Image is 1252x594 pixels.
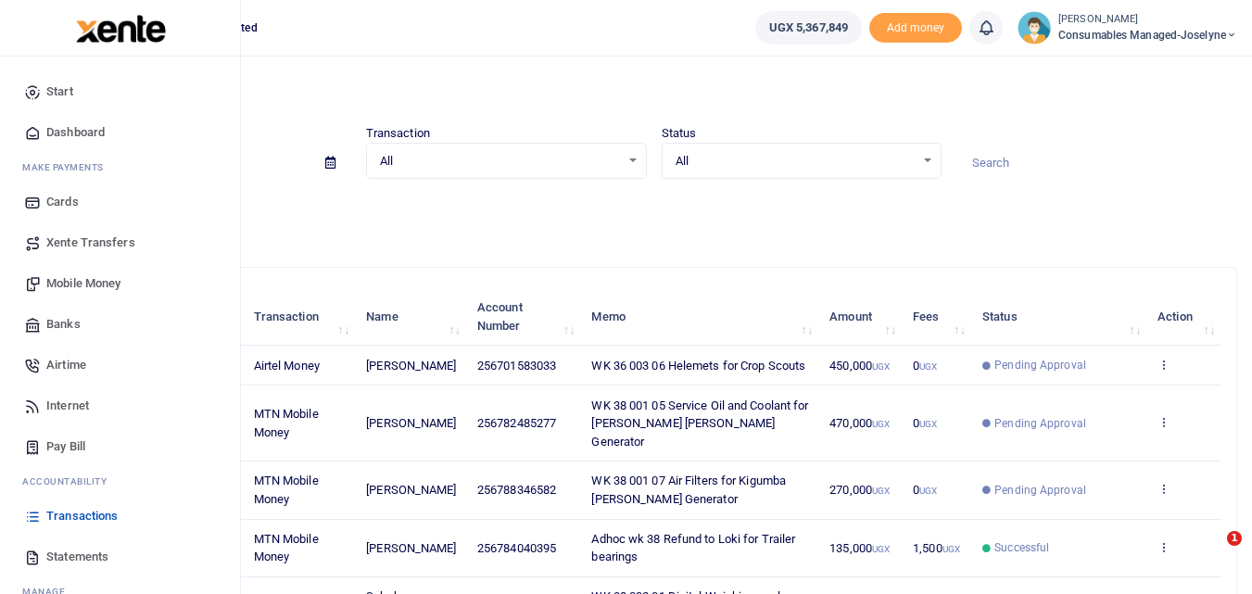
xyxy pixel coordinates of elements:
span: Add money [869,13,962,44]
iframe: Intercom live chat [1189,531,1233,575]
a: Add money [869,19,962,33]
a: Mobile Money [15,263,225,304]
th: Fees: activate to sort column ascending [903,288,972,346]
span: ake Payments [32,160,104,174]
input: Search [956,147,1237,179]
span: MTN Mobile Money [254,474,319,506]
span: Transactions [46,507,118,525]
span: MTN Mobile Money [254,532,319,564]
a: Banks [15,304,225,345]
span: Pending Approval [994,415,1086,432]
span: 450,000 [829,359,890,373]
span: 256701583033 [477,359,556,373]
small: UGX [872,486,890,496]
span: Internet [46,397,89,415]
a: Transactions [15,496,225,537]
span: Banks [46,315,81,334]
span: Pending Approval [994,357,1086,373]
h4: Transactions [70,80,1237,100]
img: profile-user [1018,11,1051,44]
span: MTN Mobile Money [254,407,319,439]
span: [PERSON_NAME] [366,483,456,497]
th: Memo: activate to sort column ascending [581,288,819,346]
span: WK 38 001 05 Service Oil and Coolant for [PERSON_NAME] [PERSON_NAME] Generator [591,398,808,449]
span: WK 36 003 06 Helemets for Crop Scouts [591,359,805,373]
span: 470,000 [829,416,890,430]
span: Cards [46,193,79,211]
th: Action: activate to sort column ascending [1147,288,1221,346]
span: 256784040395 [477,541,556,555]
span: Successful [994,539,1049,556]
small: UGX [919,486,937,496]
small: UGX [919,361,937,372]
span: Start [46,82,73,101]
th: Transaction: activate to sort column ascending [243,288,356,346]
a: logo-small logo-large logo-large [74,20,166,34]
a: Start [15,71,225,112]
small: UGX [942,544,960,554]
th: Amount: activate to sort column ascending [819,288,903,346]
span: All [380,152,620,171]
li: Ac [15,467,225,496]
p: Download [70,201,1237,221]
span: Mobile Money [46,274,120,293]
span: Pending Approval [994,482,1086,499]
span: Airtel Money [254,359,320,373]
span: 0 [913,483,937,497]
span: Dashboard [46,123,105,142]
span: 135,000 [829,541,890,555]
th: Status: activate to sort column ascending [972,288,1147,346]
span: Airtime [46,356,86,374]
a: Xente Transfers [15,222,225,263]
span: [PERSON_NAME] [366,359,456,373]
span: [PERSON_NAME] [366,416,456,430]
a: profile-user [PERSON_NAME] Consumables managed-Joselyne [1018,11,1237,44]
th: Name: activate to sort column ascending [356,288,467,346]
a: Pay Bill [15,426,225,467]
span: All [676,152,916,171]
span: Xente Transfers [46,234,135,252]
a: Internet [15,385,225,426]
span: Consumables managed-Joselyne [1058,27,1237,44]
span: UGX 5,367,849 [769,19,848,37]
span: Statements [46,548,108,566]
span: 1,500 [913,541,960,555]
span: 1 [1227,531,1242,546]
img: logo-large [76,15,166,43]
small: UGX [872,544,890,554]
span: 0 [913,359,937,373]
small: UGX [919,419,937,429]
small: UGX [872,361,890,372]
label: Status [662,124,697,143]
span: countability [36,474,107,488]
span: Pay Bill [46,437,85,456]
span: 0 [913,416,937,430]
small: [PERSON_NAME] [1058,12,1237,28]
a: UGX 5,367,849 [755,11,862,44]
span: [PERSON_NAME] [366,541,456,555]
th: Account Number: activate to sort column ascending [467,288,581,346]
a: Airtime [15,345,225,385]
span: 256788346582 [477,483,556,497]
span: WK 38 001 07 Air Filters for Kigumba [PERSON_NAME] Generator [591,474,786,506]
span: Adhoc wk 38 Refund to Loki for Trailer bearings [591,532,795,564]
a: Statements [15,537,225,577]
li: Wallet ballance [748,11,869,44]
li: M [15,153,225,182]
li: Toup your wallet [869,13,962,44]
a: Dashboard [15,112,225,153]
a: Cards [15,182,225,222]
small: UGX [872,419,890,429]
label: Transaction [366,124,430,143]
span: 270,000 [829,483,890,497]
span: 256782485277 [477,416,556,430]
